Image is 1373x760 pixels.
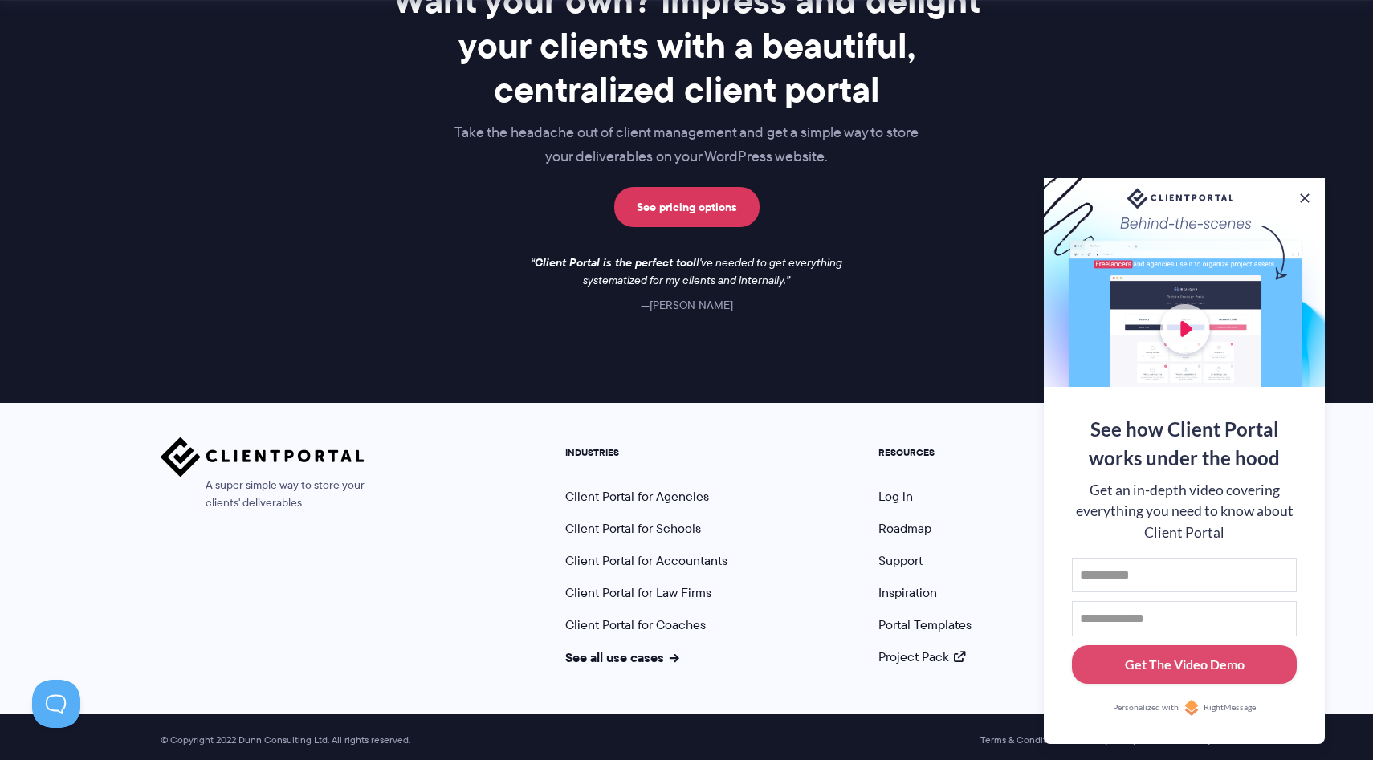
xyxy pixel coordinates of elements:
h5: INDUSTRIES [565,447,727,458]
cite: [PERSON_NAME] [641,297,733,313]
iframe: Toggle Customer Support [32,680,80,728]
div: Get The Video Demo [1125,655,1245,674]
strong: Client Portal is the perfect tool [535,254,696,271]
img: Personalized with RightMessage [1184,700,1200,716]
span: RightMessage [1204,701,1256,714]
a: Terms & Conditions [980,734,1064,746]
p: I've needed to get everything systematized for my clients and internally. [518,254,855,290]
a: Inspiration [878,583,937,602]
p: Take the headache out of client management and get a simple way to store your deliverables on you... [366,121,1007,169]
a: See pricing options [614,187,760,227]
a: Client Portal for Law Firms [565,583,711,602]
a: Log in [878,487,913,506]
a: Roadmap [878,519,931,538]
a: Client Portal for Coaches [565,616,706,634]
a: Client Portal for Accountants [565,551,727,570]
a: Support [878,551,923,570]
a: Portal Templates [878,616,972,634]
a: Client Portal for Schools [565,519,701,538]
div: Get an in-depth video covering everything you need to know about Client Portal [1072,480,1297,543]
a: Personalized withRightMessage [1072,700,1297,716]
a: Privacy Policy [1079,734,1138,746]
a: Client Portal for Agencies [565,487,709,506]
span: © Copyright 2022 Dunn Consulting Ltd. All rights reserved. [153,734,418,746]
div: See how Client Portal works under the hood [1072,415,1297,473]
span: A super simple way to store your clients' deliverables [161,477,365,512]
a: Project Pack [878,648,965,666]
button: Get The Video Demo [1072,645,1297,685]
a: See all use cases [565,648,679,667]
h5: RESOURCES [878,447,972,458]
span: Personalized with [1113,701,1179,714]
a: Cookie Policy [1153,734,1212,746]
